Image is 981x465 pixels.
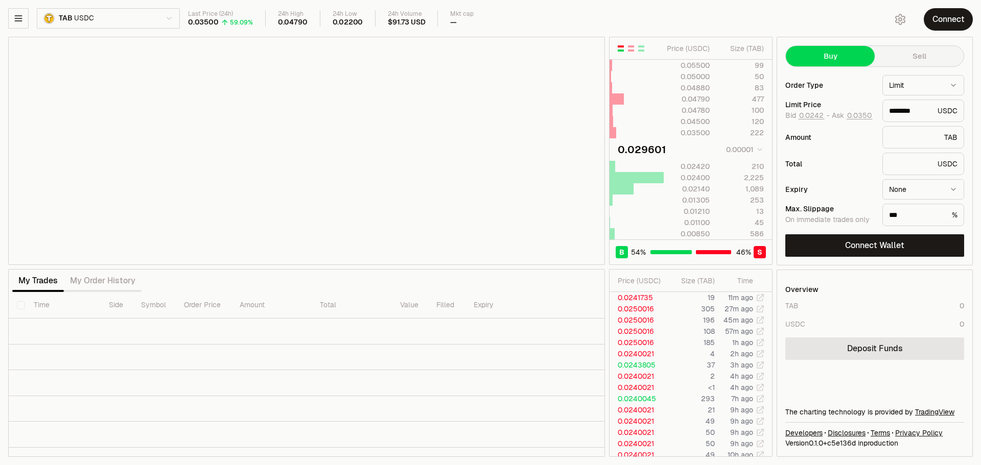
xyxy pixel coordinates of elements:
time: 9h ago [730,428,753,437]
div: 0 [960,319,964,329]
div: On immediate trades only [785,215,874,225]
td: 0.0240021 [610,438,668,449]
div: 222 [718,128,764,138]
div: 0 [960,301,964,311]
div: Price ( USDC ) [664,43,710,54]
td: 0.0241735 [610,292,668,303]
a: Privacy Policy [895,428,943,438]
button: Sell [875,46,964,66]
span: 54 % [631,247,646,257]
div: 99 [718,60,764,70]
button: Connect [924,8,973,31]
a: Disclosures [828,428,866,438]
td: 0.0250016 [610,303,668,314]
button: 0.00001 [723,143,764,156]
div: Version 0.1.0 + in production [785,438,964,448]
div: 13 [718,206,764,216]
time: 9h ago [730,439,753,448]
div: 0.00850 [664,229,710,239]
div: 586 [718,229,764,239]
td: 0.0240021 [610,415,668,427]
div: 0.04780 [664,105,710,115]
time: 27m ago [725,304,753,313]
div: 0.02140 [664,184,710,194]
div: USDC [785,319,805,329]
div: 0.01305 [664,195,710,205]
td: 4 [668,348,715,359]
td: 0.0240021 [610,449,668,460]
div: USDC [882,153,964,175]
span: B [619,247,624,257]
div: 45 [718,217,764,228]
th: Side [101,292,133,319]
td: 0.0240021 [610,382,668,393]
div: Size ( TAB ) [676,276,715,286]
div: 0.04790 [664,94,710,104]
div: Time [723,276,753,286]
td: 50 [668,427,715,438]
div: 1,089 [718,184,764,194]
div: Total [785,160,874,167]
div: TAB [882,126,964,149]
div: Limit Price [785,101,874,108]
div: 50 [718,71,764,82]
div: 0.05000 [664,71,710,82]
div: Order Type [785,82,874,89]
th: Time [26,292,100,319]
div: Overview [785,284,819,295]
div: 59.09% [230,18,253,27]
td: 185 [668,337,715,348]
td: 0.0243805 [610,359,668,371]
div: 0.029601 [618,142,666,157]
time: 57m ago [725,327,753,336]
button: Buy [786,46,875,66]
button: None [882,179,964,200]
th: Value [392,292,428,319]
div: 0.05500 [664,60,710,70]
button: Select all [17,301,25,309]
span: Ask [832,111,873,120]
div: Price ( USDC ) [618,276,667,286]
td: 50 [668,438,715,449]
button: Limit [882,75,964,95]
time: 10h ago [728,450,753,459]
a: Developers [785,428,823,438]
td: <1 [668,382,715,393]
time: 1h ago [732,338,753,347]
span: 46 % [736,247,751,257]
div: 0.03500 [664,128,710,138]
time: 45m ago [723,315,753,325]
div: 0.04880 [664,83,710,93]
th: Total [312,292,392,319]
span: S [757,247,762,257]
div: 210 [718,161,764,172]
td: 0.0240021 [610,404,668,415]
time: 4h ago [730,372,753,381]
th: Expiry [465,292,538,319]
time: 9h ago [730,417,753,426]
div: Expiry [785,186,874,193]
div: Amount [785,134,874,141]
time: 7h ago [731,394,753,403]
div: Last Price (24h) [188,10,253,18]
div: 477 [718,94,764,104]
time: 11m ago [728,293,753,302]
a: Terms [871,428,890,438]
td: 49 [668,415,715,427]
td: 0.0250016 [610,314,668,326]
div: 24h High [278,10,308,18]
button: Connect Wallet [785,234,964,257]
div: USDC [882,100,964,122]
time: 2h ago [730,349,753,358]
div: 83 [718,83,764,93]
div: TAB [785,301,799,311]
div: 0.01100 [664,217,710,228]
td: 0.0240021 [610,427,668,438]
div: 100 [718,105,764,115]
button: My Trades [12,271,64,291]
img: TAB.png [43,13,55,24]
td: 0.0250016 [610,326,668,337]
time: 9h ago [730,405,753,414]
td: 0.0240021 [610,371,668,382]
th: Filled [428,292,465,319]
